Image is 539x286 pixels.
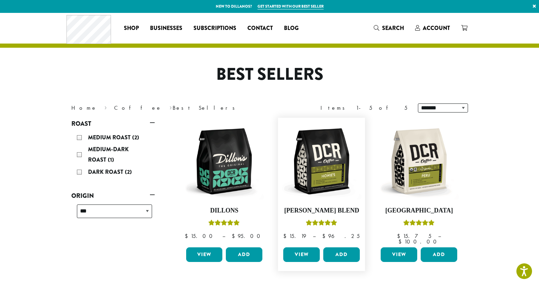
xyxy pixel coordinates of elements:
[232,232,263,240] bdi: 95.00
[282,207,362,215] h4: [PERSON_NAME] Blend
[150,24,182,33] span: Businesses
[282,121,362,201] img: DCR-12oz-Howies-Stock-scaled.png
[323,247,360,262] button: Add
[185,232,216,240] bdi: 15.00
[322,232,360,240] bdi: 96.25
[421,247,457,262] button: Add
[282,121,362,245] a: [PERSON_NAME] BlendRated 4.67 out of 5
[320,104,407,112] div: Items 1-5 of 5
[184,121,264,245] a: DillonsRated 5.00 out of 5
[232,232,238,240] span: $
[398,238,404,245] span: $
[114,104,162,111] a: Coffee
[438,232,441,240] span: –
[71,130,155,181] div: Roast
[403,219,435,229] div: Rated 4.83 out of 5
[184,121,264,201] img: DCR-12oz-Dillons-Stock-scaled.png
[71,104,259,112] nav: Breadcrumb
[283,232,289,240] span: $
[379,207,459,215] h4: [GEOGRAPHIC_DATA]
[322,232,328,240] span: $
[88,145,129,164] span: Medium-Dark Roast
[125,168,132,176] span: (2)
[379,121,459,245] a: [GEOGRAPHIC_DATA]Rated 4.83 out of 5
[124,24,139,33] span: Shop
[71,202,155,226] div: Origin
[381,247,417,262] a: View
[226,247,262,262] button: Add
[66,64,473,85] h1: Best Sellers
[222,232,225,240] span: –
[397,232,403,240] span: $
[169,101,172,112] span: ›
[283,247,320,262] a: View
[257,3,324,9] a: Get started with our best seller
[88,168,125,176] span: Dark Roast
[208,219,240,229] div: Rated 5.00 out of 5
[398,238,440,245] bdi: 100.00
[71,104,97,111] a: Home
[108,156,114,164] span: (1)
[379,121,459,201] img: DCR-12oz-FTO-Peru-Stock-scaled.png
[186,247,223,262] a: View
[185,232,191,240] span: $
[306,219,337,229] div: Rated 4.67 out of 5
[283,232,306,240] bdi: 15.19
[368,22,410,34] a: Search
[423,24,450,32] span: Account
[71,118,155,130] a: Roast
[71,190,155,202] a: Origin
[104,101,107,112] span: ›
[313,232,316,240] span: –
[284,24,299,33] span: Blog
[247,24,273,33] span: Contact
[88,133,132,141] span: Medium Roast
[397,232,431,240] bdi: 15.75
[184,207,264,215] h4: Dillons
[118,23,144,34] a: Shop
[132,133,139,141] span: (2)
[193,24,236,33] span: Subscriptions
[382,24,404,32] span: Search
